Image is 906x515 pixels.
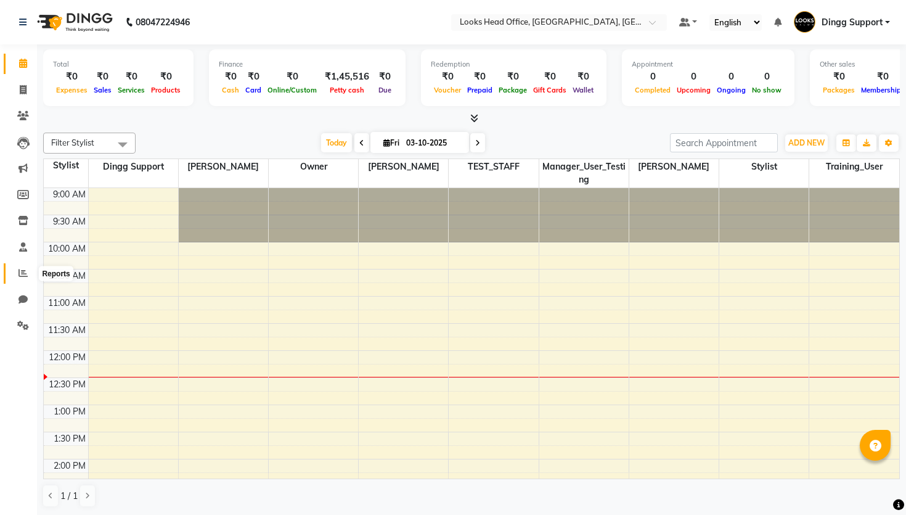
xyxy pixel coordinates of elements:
[264,70,320,84] div: ₹0
[674,70,714,84] div: 0
[822,16,883,29] span: Dingg Support
[51,459,88,472] div: 2:00 PM
[496,86,530,94] span: Package
[46,242,88,255] div: 10:00 AM
[60,490,78,503] span: 1 / 1
[46,297,88,310] div: 11:00 AM
[219,59,396,70] div: Finance
[148,86,184,94] span: Products
[719,159,809,175] span: stylist
[53,86,91,94] span: Expenses
[359,159,448,175] span: [PERSON_NAME]
[464,86,496,94] span: Prepaid
[809,159,899,175] span: Training_User
[179,159,268,175] span: [PERSON_NAME]
[449,159,538,175] span: TEST_STAFF
[51,405,88,418] div: 1:00 PM
[569,86,597,94] span: Wallet
[46,324,88,337] div: 11:30 AM
[374,70,396,84] div: ₹0
[242,86,264,94] span: Card
[31,5,116,39] img: logo
[569,70,597,84] div: ₹0
[321,133,352,152] span: Today
[136,5,190,39] b: 08047224946
[788,138,825,147] span: ADD NEW
[402,134,464,152] input: 2025-10-03
[431,86,464,94] span: Voucher
[269,159,358,175] span: Owner
[431,70,464,84] div: ₹0
[629,159,719,175] span: [PERSON_NAME]
[530,86,569,94] span: Gift Cards
[820,70,858,84] div: ₹0
[242,70,264,84] div: ₹0
[749,86,785,94] span: No show
[530,70,569,84] div: ₹0
[115,70,148,84] div: ₹0
[375,86,394,94] span: Due
[89,159,178,175] span: Dingg Support
[46,378,88,391] div: 12:30 PM
[714,86,749,94] span: Ongoing
[496,70,530,84] div: ₹0
[51,215,88,228] div: 9:30 AM
[91,86,115,94] span: Sales
[674,86,714,94] span: Upcoming
[115,86,148,94] span: Services
[53,70,91,84] div: ₹0
[320,70,374,84] div: ₹1,45,516
[670,133,778,152] input: Search Appointment
[148,70,184,84] div: ₹0
[820,86,858,94] span: Packages
[749,70,785,84] div: 0
[44,159,88,172] div: Stylist
[51,188,88,201] div: 9:00 AM
[632,70,674,84] div: 0
[264,86,320,94] span: Online/Custom
[51,432,88,445] div: 1:30 PM
[91,70,115,84] div: ₹0
[632,59,785,70] div: Appointment
[327,86,367,94] span: Petty cash
[431,59,597,70] div: Redemption
[464,70,496,84] div: ₹0
[785,134,828,152] button: ADD NEW
[714,70,749,84] div: 0
[39,266,73,281] div: Reports
[539,159,629,187] span: Manager_User_Testing
[219,70,242,84] div: ₹0
[51,138,94,147] span: Filter Stylist
[380,138,402,147] span: Fri
[46,351,88,364] div: 12:00 PM
[794,11,815,33] img: Dingg Support
[632,86,674,94] span: Completed
[219,86,242,94] span: Cash
[53,59,184,70] div: Total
